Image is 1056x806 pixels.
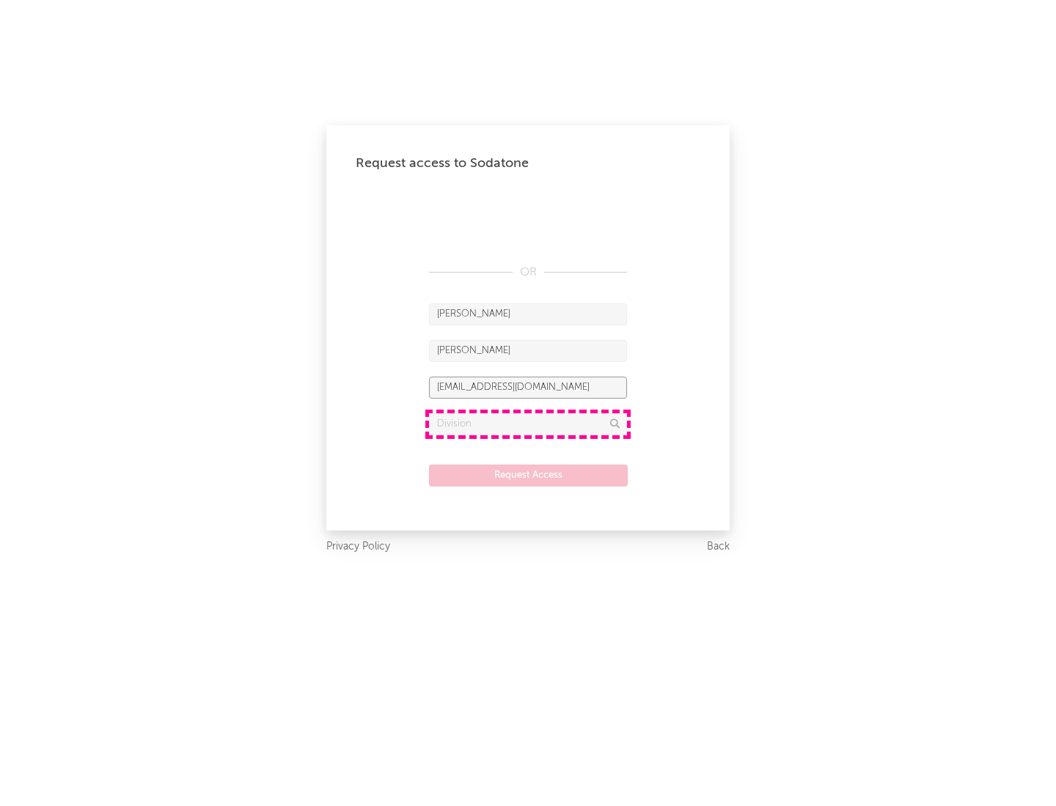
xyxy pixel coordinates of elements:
[429,303,627,325] input: First Name
[429,340,627,362] input: Last Name
[326,538,390,556] a: Privacy Policy
[429,465,628,487] button: Request Access
[707,538,730,556] a: Back
[429,413,627,435] input: Division
[356,155,700,172] div: Request access to Sodatone
[429,264,627,281] div: OR
[429,377,627,399] input: Email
